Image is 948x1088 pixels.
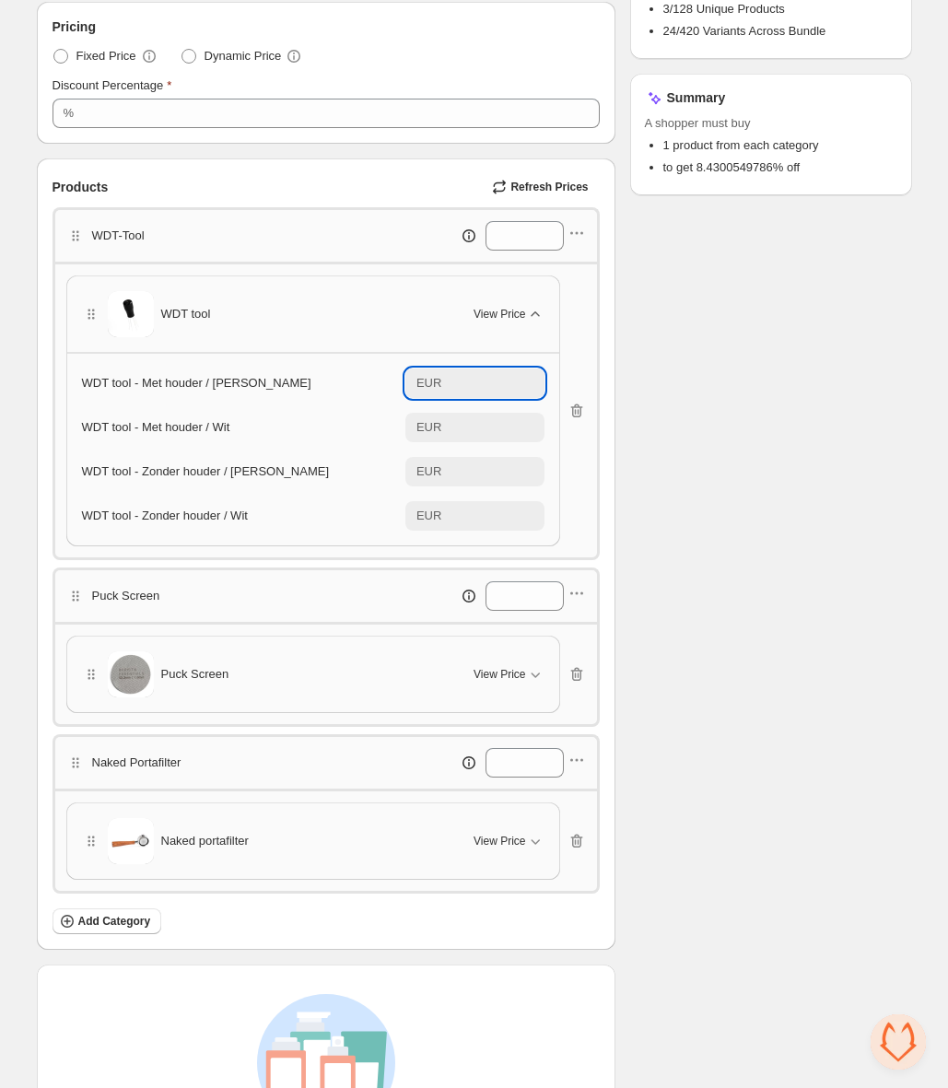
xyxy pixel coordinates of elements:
[462,299,555,329] button: View Price
[92,587,160,605] p: Puck Screen
[92,227,145,245] p: WDT-Tool
[510,180,588,194] span: Refresh Prices
[64,104,75,123] div: %
[474,834,525,848] span: View Price
[108,651,154,697] img: Puck Screen
[663,136,897,155] li: 1 product from each category
[462,826,555,856] button: View Price
[161,305,211,323] span: WDT tool
[53,908,162,934] button: Add Category
[53,178,109,196] span: Products
[416,374,441,392] div: EUR
[82,420,230,434] span: WDT tool - Met houder / Wit
[663,158,897,177] li: to get 8.4300549786% off
[474,667,525,682] span: View Price
[161,665,229,684] span: Puck Screen
[161,832,249,850] span: Naked portafilter
[667,88,726,107] h3: Summary
[76,47,136,65] span: Fixed Price
[663,2,785,16] span: 3/128 Unique Products
[663,24,826,38] span: 24/420 Variants Across Bundle
[82,464,330,478] span: WDT tool - Zonder houder / [PERSON_NAME]
[416,462,441,481] div: EUR
[205,47,282,65] span: Dynamic Price
[474,307,525,322] span: View Price
[108,291,154,337] img: WDT tool
[53,18,96,36] span: Pricing
[416,507,441,525] div: EUR
[53,76,172,95] label: Discount Percentage
[645,114,897,133] span: A shopper must buy
[462,660,555,689] button: View Price
[82,376,311,390] span: WDT tool - Met houder / [PERSON_NAME]
[108,818,154,864] img: Naked portafilter
[416,418,441,437] div: EUR
[82,509,248,522] span: WDT tool - Zonder houder / Wit
[78,914,151,929] span: Add Category
[92,754,181,772] p: Naked Portafilter
[485,174,599,200] button: Refresh Prices
[871,1014,926,1070] div: Open de chat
